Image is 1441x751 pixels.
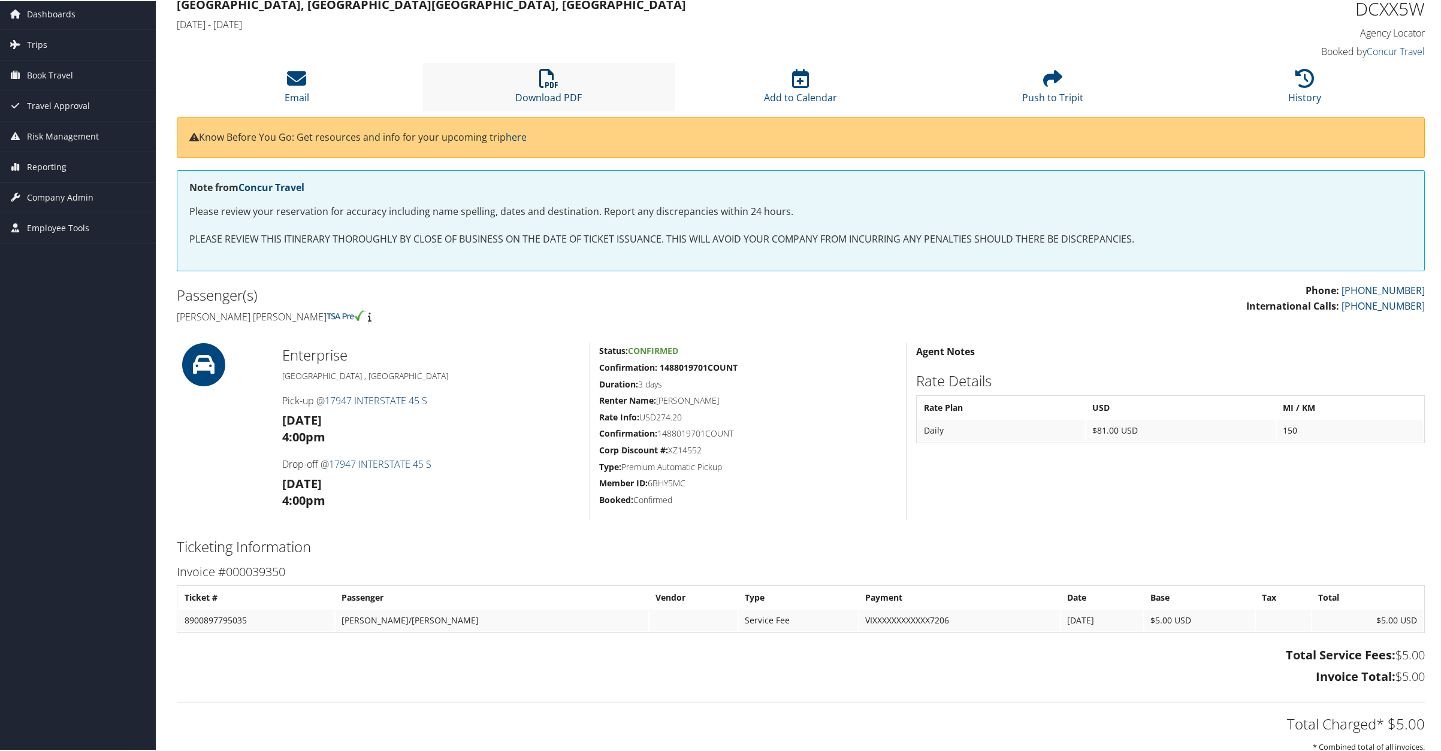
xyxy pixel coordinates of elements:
h2: Ticketing Information [177,535,1425,556]
strong: Confirmation: [599,426,657,438]
h2: Total Charged* $5.00 [177,713,1425,733]
th: Total [1312,586,1423,607]
th: Payment [859,586,1060,607]
a: History [1288,74,1321,103]
span: Book Travel [27,59,73,89]
strong: [DATE] [282,411,322,427]
td: $5.00 USD [1312,608,1423,630]
strong: Note from [189,180,304,193]
h2: Enterprise [282,344,581,364]
h4: [PERSON_NAME] [PERSON_NAME] [177,309,792,322]
strong: Confirmation: 1488019701COUNT [599,361,738,372]
a: Email [285,74,309,103]
th: Rate Plan [918,396,1086,417]
h3: $5.00 [177,667,1425,684]
strong: Agent Notes [916,344,975,357]
strong: Rate Info: [599,410,639,422]
h4: Pick-up @ [282,393,581,406]
span: Confirmed [628,344,678,355]
strong: [DATE] [282,474,322,490]
strong: Duration: [599,377,638,389]
a: Download PDF [515,74,582,103]
a: Push to Tripit [1022,74,1083,103]
td: Daily [918,419,1086,440]
strong: International Calls: [1246,298,1339,311]
a: Concur Travel [238,180,304,193]
strong: Phone: [1306,283,1339,296]
h5: Premium Automatic Pickup [599,460,897,472]
span: Company Admin [27,181,93,211]
td: [DATE] [1061,608,1143,630]
a: [PHONE_NUMBER] [1342,283,1425,296]
strong: Booked: [599,493,633,504]
td: 150 [1277,419,1423,440]
h2: Rate Details [916,370,1425,390]
th: Type [739,586,858,607]
a: [PHONE_NUMBER] [1342,298,1425,311]
strong: 4:00pm [282,491,325,507]
span: Employee Tools [27,212,89,242]
strong: 4:00pm [282,428,325,444]
span: Travel Approval [27,90,90,120]
a: 17947 INTERSTATE 45 S [329,456,431,470]
h5: XZ14552 [599,443,897,455]
strong: Total Service Fees: [1286,646,1395,662]
td: VIXXXXXXXXXXXX7206 [859,608,1060,630]
td: Service Fee [739,608,858,630]
th: MI / KM [1277,396,1423,417]
span: Risk Management [27,120,99,150]
a: Add to Calendar [764,74,837,103]
th: Base [1144,586,1255,607]
h5: [PERSON_NAME] [599,393,897,405]
h3: Invoice #000039350 [177,562,1425,579]
th: Vendor [649,586,738,607]
strong: Invoice Total: [1316,667,1395,683]
img: tsa-precheck.png [327,309,365,320]
h5: USD274.20 [599,410,897,422]
th: USD [1086,396,1276,417]
th: Tax [1256,586,1311,607]
td: $81.00 USD [1086,419,1276,440]
h4: [DATE] - [DATE] [177,17,1108,30]
a: here [506,129,527,143]
strong: Member ID: [599,476,648,487]
td: [PERSON_NAME]/[PERSON_NAME] [336,608,648,630]
strong: Corp Discount #: [599,443,668,455]
th: Ticket # [179,586,334,607]
p: PLEASE REVIEW THIS ITINERARY THOROUGHLY BY CLOSE OF BUSINESS ON THE DATE OF TICKET ISSUANCE. THIS... [189,231,1412,246]
h4: Agency Locator [1126,25,1425,38]
h5: 3 days [599,377,897,389]
a: 17947 INTERSTATE 45 S [325,393,427,406]
a: Concur Travel [1367,44,1425,57]
h5: [GEOGRAPHIC_DATA] , [GEOGRAPHIC_DATA] [282,369,581,381]
h2: Passenger(s) [177,284,792,304]
h5: 6BHY5MC [599,476,897,488]
p: Know Before You Go: Get resources and info for your upcoming trip [189,129,1412,144]
p: Please review your reservation for accuracy including name spelling, dates and destination. Repor... [189,203,1412,219]
td: $5.00 USD [1144,608,1255,630]
th: Passenger [336,586,648,607]
h4: Drop-off @ [282,456,581,470]
span: Reporting [27,151,67,181]
strong: Type: [599,460,621,471]
h3: $5.00 [177,646,1425,662]
h5: 1488019701COUNT [599,426,897,438]
th: Date [1061,586,1143,607]
td: 8900897795035 [179,608,334,630]
strong: Status: [599,344,628,355]
h4: Booked by [1126,44,1425,57]
small: * Combined total of all invoices. [1313,740,1425,751]
strong: Renter Name: [599,393,656,405]
span: Trips [27,29,47,59]
h5: Confirmed [599,493,897,505]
